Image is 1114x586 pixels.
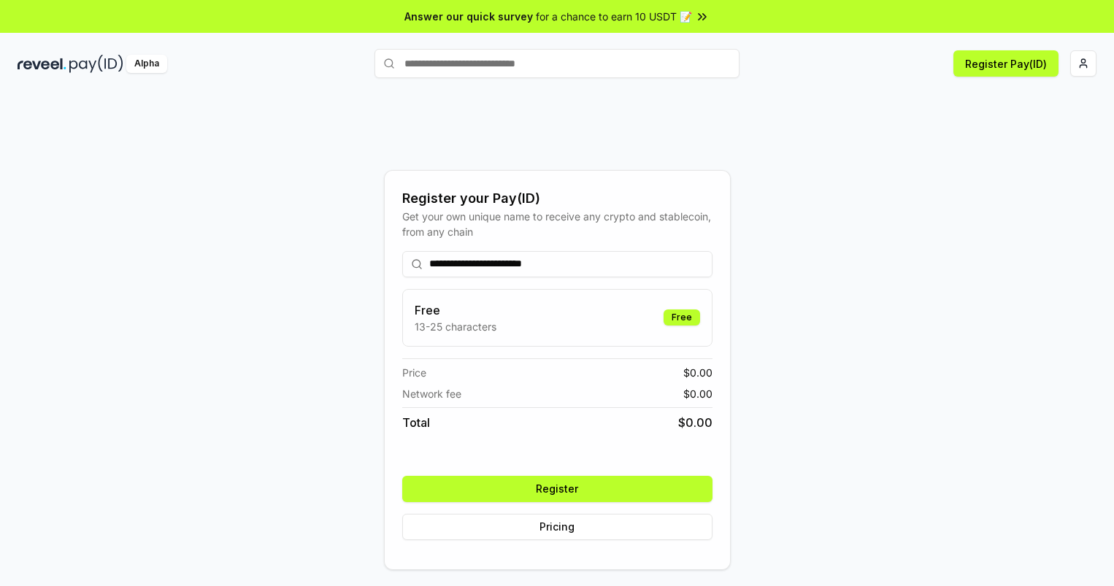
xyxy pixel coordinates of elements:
[402,476,712,502] button: Register
[18,55,66,73] img: reveel_dark
[126,55,167,73] div: Alpha
[402,365,426,380] span: Price
[404,9,533,24] span: Answer our quick survey
[415,301,496,319] h3: Free
[536,9,692,24] span: for a chance to earn 10 USDT 📝
[402,188,712,209] div: Register your Pay(ID)
[402,209,712,239] div: Get your own unique name to receive any crypto and stablecoin, from any chain
[69,55,123,73] img: pay_id
[683,365,712,380] span: $ 0.00
[415,319,496,334] p: 13-25 characters
[683,386,712,401] span: $ 0.00
[664,309,700,325] div: Free
[678,414,712,431] span: $ 0.00
[402,386,461,401] span: Network fee
[402,414,430,431] span: Total
[402,514,712,540] button: Pricing
[953,50,1059,77] button: Register Pay(ID)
